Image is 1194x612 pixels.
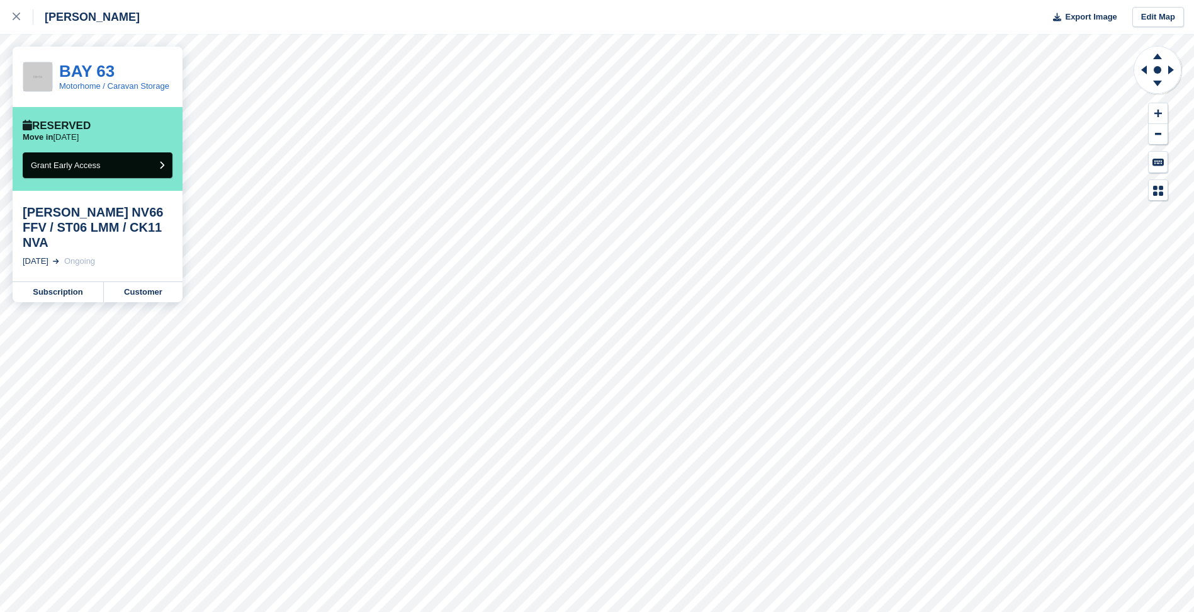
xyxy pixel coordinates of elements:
[1065,11,1117,23] span: Export Image
[23,255,48,268] div: [DATE]
[13,282,104,302] a: Subscription
[23,205,172,250] div: [PERSON_NAME] NV66 FFV / ST06 LMM / CK11 NVA
[1149,103,1168,124] button: Zoom In
[33,9,140,25] div: [PERSON_NAME]
[23,120,91,132] div: Reserved
[1149,152,1168,173] button: Keyboard Shortcuts
[23,62,52,91] img: 256x256-placeholder-a091544baa16b46aadf0b611073c37e8ed6a367829ab441c3b0103e7cf8a5b1b.png
[1149,124,1168,145] button: Zoom Out
[64,255,95,268] div: Ongoing
[23,152,172,178] button: Grant Early Access
[1149,180,1168,201] button: Map Legend
[1045,7,1117,28] button: Export Image
[53,259,59,264] img: arrow-right-light-icn-cde0832a797a2874e46488d9cf13f60e5c3a73dbe684e267c42b8395dfbc2abf.svg
[23,132,53,142] span: Move in
[31,161,101,170] span: Grant Early Access
[1132,7,1184,28] a: Edit Map
[23,132,79,142] p: [DATE]
[59,62,115,81] a: BAY 63
[59,81,169,91] a: Motorhome / Caravan Storage
[104,282,183,302] a: Customer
